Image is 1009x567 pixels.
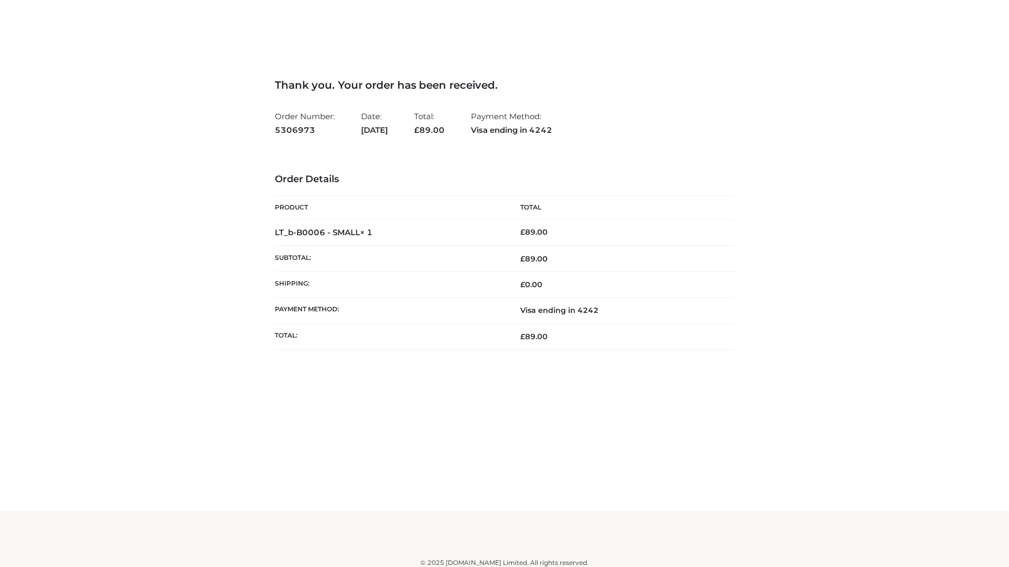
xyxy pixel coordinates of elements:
th: Product [275,196,504,219]
th: Payment method: [275,298,504,323]
strong: Visa ending in 4242 [471,123,552,137]
li: Order Number: [275,107,335,139]
span: £ [520,280,525,289]
span: £ [520,332,525,341]
strong: 5306973 [275,123,335,137]
li: Date: [361,107,388,139]
th: Shipping: [275,272,504,298]
strong: LT_b-B0006 - SMALL [275,227,373,237]
span: £ [520,254,525,264]
th: Subtotal: [275,246,504,271]
strong: × 1 [360,227,373,237]
span: 89.00 [414,125,445,135]
span: 89.00 [520,254,548,264]
span: £ [414,125,419,135]
span: £ [520,227,525,237]
h3: Order Details [275,174,734,185]
th: Total: [275,323,504,349]
strong: [DATE] [361,123,388,137]
th: Total [504,196,734,219]
bdi: 0.00 [520,280,542,289]
li: Payment Method: [471,107,552,139]
bdi: 89.00 [520,227,548,237]
h3: Thank you. Your order has been received. [275,79,734,91]
td: Visa ending in 4242 [504,298,734,323]
li: Total: [414,107,445,139]
span: 89.00 [520,332,548,341]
